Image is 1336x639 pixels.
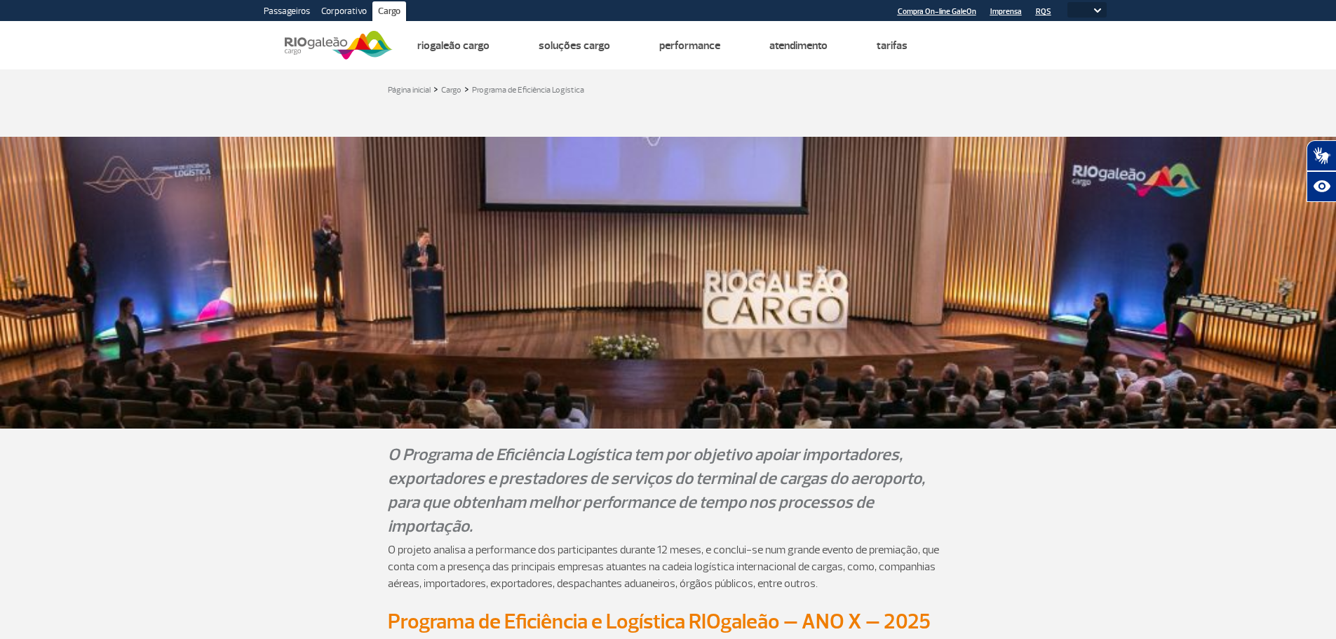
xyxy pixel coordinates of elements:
[659,39,720,53] a: Performance
[1036,7,1051,16] a: RQS
[1307,140,1336,202] div: Plugin de acessibilidade da Hand Talk.
[316,1,372,24] a: Corporativo
[990,7,1022,16] a: Imprensa
[258,1,316,24] a: Passageiros
[388,85,431,95] a: Página inicial
[877,39,907,53] a: Tarifas
[372,1,406,24] a: Cargo
[1307,171,1336,202] button: Abrir recursos assistivos.
[433,81,438,97] a: >
[388,609,949,635] h2: Programa de Eficiência e Logística RIOgaleão – ANO X – 2025
[464,81,469,97] a: >
[388,542,949,592] p: O projeto analisa a performance dos participantes durante 12 meses, e conclui-se num grande event...
[472,85,584,95] a: Programa de Eficiência Logística
[417,39,490,53] a: Riogaleão Cargo
[388,443,949,538] p: O Programa de Eficiência Logística tem por objetivo apoiar importadores, exportadores e prestador...
[769,39,828,53] a: Atendimento
[898,7,976,16] a: Compra On-line GaleOn
[539,39,610,53] a: Soluções Cargo
[1307,140,1336,171] button: Abrir tradutor de língua de sinais.
[441,85,461,95] a: Cargo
